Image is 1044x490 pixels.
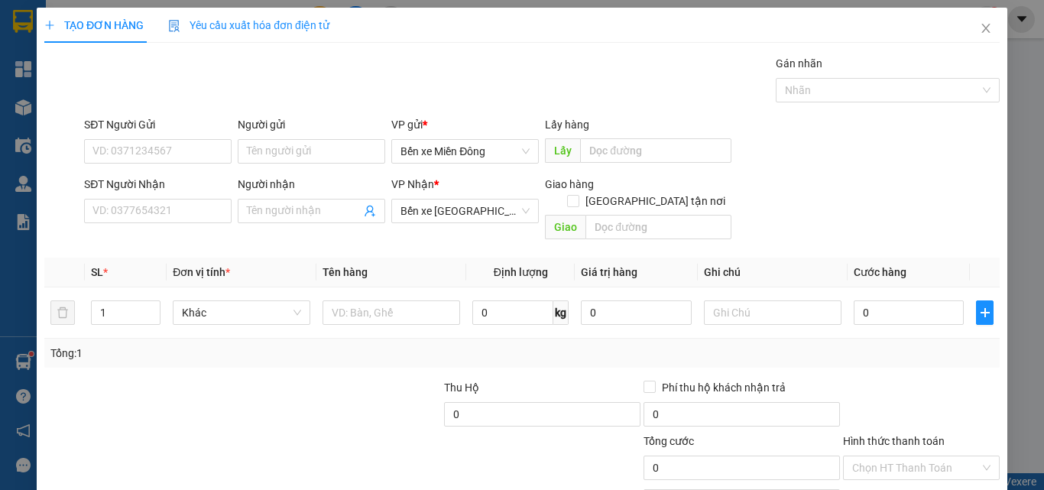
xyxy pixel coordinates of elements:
span: Lấy hàng [545,118,589,131]
span: Lấy [545,138,580,163]
img: icon [168,20,180,32]
button: plus [976,300,994,325]
input: VD: Bàn, Ghế [323,300,460,325]
input: 0 [581,300,691,325]
span: Giao [545,215,585,239]
button: Close [965,8,1007,50]
span: [GEOGRAPHIC_DATA] tận nơi [579,193,731,209]
div: Người nhận [238,176,385,193]
button: delete [50,300,75,325]
span: Yêu cầu xuất hóa đơn điện tử [168,19,329,31]
span: Giá trị hàng [581,266,637,278]
div: SĐT Người Nhận [84,176,232,193]
span: Khác [182,301,301,324]
span: plus [977,307,993,319]
div: Tổng: 1 [50,345,404,362]
span: Tên hàng [323,266,368,278]
span: close [980,22,992,34]
span: Bến xe Miền Đông [400,140,530,163]
span: Phí thu hộ khách nhận trả [656,379,792,396]
label: Gán nhãn [776,57,822,70]
span: Đơn vị tính [173,266,230,278]
span: VP Nhận [391,178,434,190]
label: Hình thức thanh toán [843,435,945,447]
th: Ghi chú [698,258,848,287]
span: Bến xe Quảng Ngãi [400,200,530,222]
span: Định lượng [493,266,547,278]
div: Người gửi [238,116,385,133]
div: VP gửi [391,116,539,133]
span: TẠO ĐƠN HÀNG [44,19,144,31]
span: Giao hàng [545,178,594,190]
span: Cước hàng [854,266,906,278]
span: Thu Hộ [443,381,478,394]
input: Dọc đường [580,138,731,163]
span: SL [91,266,103,278]
span: kg [553,300,569,325]
div: SĐT Người Gửi [84,116,232,133]
input: Dọc đường [585,215,731,239]
span: Tổng cước [644,435,694,447]
input: Ghi Chú [704,300,841,325]
span: plus [44,20,55,31]
span: user-add [364,205,376,217]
